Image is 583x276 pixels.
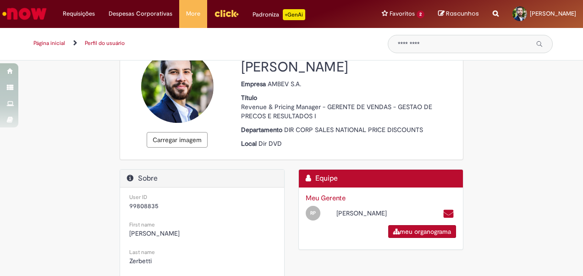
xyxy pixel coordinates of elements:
h2: Sobre [127,174,277,183]
small: Last name [129,248,155,256]
span: More [186,9,200,18]
span: DIR CORP SALES NATIONAL PRICE DISCOUNTS [284,126,423,134]
span: 2 [417,11,424,18]
h2: [PERSON_NAME] [241,60,456,75]
span: Rascunhos [446,9,479,18]
p: +GenAi [283,9,305,20]
span: Favoritos [390,9,415,18]
strong: Local [241,139,258,148]
span: [PERSON_NAME] [129,229,180,237]
span: RP [310,210,316,216]
small: First name [129,221,155,228]
span: Despesas Corporativas [109,9,172,18]
small: User ID [129,193,147,201]
strong: Departamento [241,126,284,134]
strong: Título [241,94,259,102]
a: Enviar um e-mail para 99810133@ambev.com.br [443,209,454,219]
strong: Empresa [241,80,268,88]
span: Revenue & Pricing Manager - GERENTE DE VENDAS - GESTAO DE PRECOS E RESULTADOS I [241,103,432,120]
a: Página inicial [33,39,65,47]
a: Perfil do usuário [85,39,125,47]
span: Zerbetti [129,257,152,265]
button: Carregar imagem [147,132,208,148]
span: Dir DVD [258,139,282,148]
a: meu organograma [388,225,456,238]
div: Padroniza [253,9,305,20]
span: 99808835 [129,202,159,210]
img: click_logo_yellow_360x200.png [214,6,239,20]
a: Rascunhos [438,10,479,18]
img: ServiceNow [1,5,48,23]
span: AMBEV S.A. [268,80,301,88]
span: Requisições [63,9,95,18]
ul: Trilhas de página [30,35,374,52]
h3: Meu Gerente [306,194,456,202]
div: Open Profile: Rafael Duarte Pacheco [299,204,422,221]
span: [PERSON_NAME] [530,10,576,17]
div: [PERSON_NAME] [330,209,422,218]
h2: Equipe [306,174,456,183]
